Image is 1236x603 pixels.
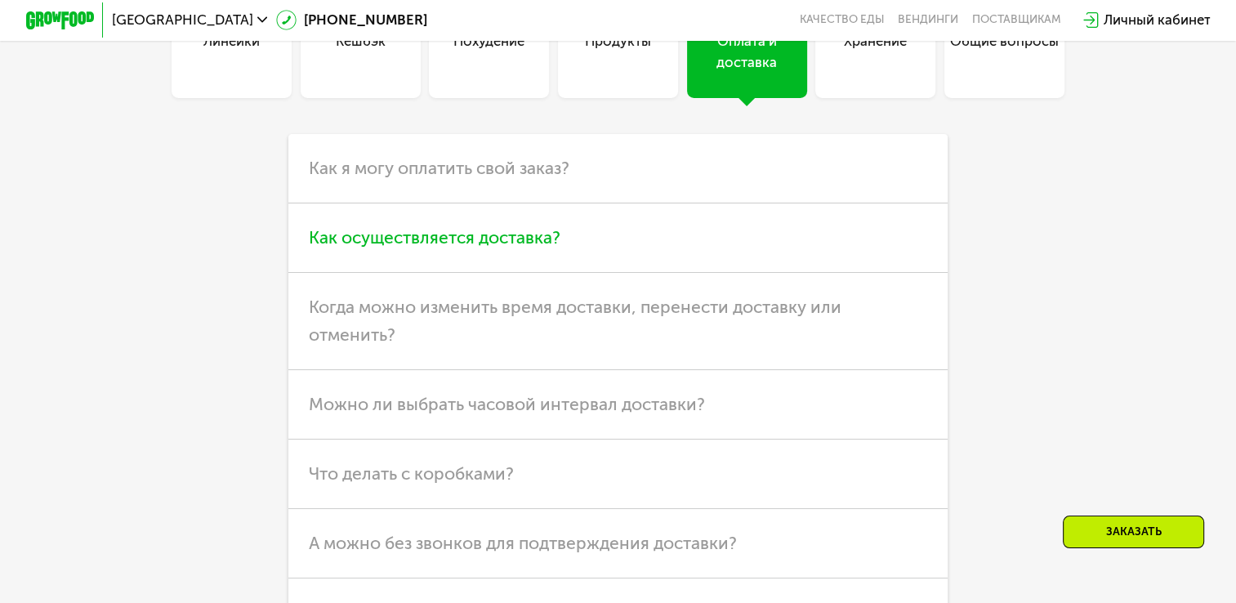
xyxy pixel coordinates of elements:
[309,158,569,178] span: Как я могу оплатить свой заказ?
[309,463,514,484] span: Что делать с коробками?
[309,394,705,414] span: Можно ли выбрать часовой интервал доставки?
[276,10,427,30] a: [PHONE_NUMBER]
[898,13,958,27] a: Вендинги
[799,13,884,27] a: Качество еды
[950,31,1059,72] div: Общие вопросы
[203,31,260,72] div: Линейки
[309,297,841,345] span: Когда можно изменить время доставки, перенести доставку или отменить?
[309,227,560,248] span: Как осуществляется доставка?
[972,13,1061,27] div: поставщикам
[309,533,737,553] span: А можно без звонков для подтверждения доставки?
[844,31,907,72] div: Хранение
[585,31,651,72] div: Продукты
[1103,10,1210,30] div: Личный кабинет
[112,13,253,27] span: [GEOGRAPHIC_DATA]
[453,31,524,72] div: Похудение
[687,31,807,72] div: Оплата и доставка
[1063,516,1204,548] div: Заказать
[336,31,386,72] div: Кешбэк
